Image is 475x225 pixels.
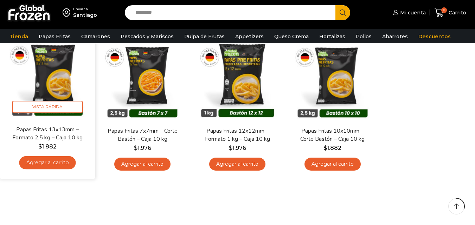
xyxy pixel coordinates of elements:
[232,30,267,43] a: Appetizers
[199,127,275,143] a: Papas Fritas 12x12mm – Formato 1 kg – Caja 10 kg
[229,145,246,151] bdi: 1.976
[379,30,411,43] a: Abarrotes
[447,9,466,16] span: Carrito
[316,30,349,43] a: Hortalizas
[323,145,341,151] bdi: 1.882
[78,30,114,43] a: Camarones
[398,9,426,16] span: Mi cuenta
[114,158,171,171] a: Agregar al carrito: “Papas Fritas 7x7mm - Corte Bastón - Caja 10 kg”
[391,6,426,20] a: Mi cuenta
[304,158,361,171] a: Agregar al carrito: “Papas Fritas 10x10mm - Corte Bastón - Caja 10 kg”
[229,145,232,151] span: $
[9,125,86,142] a: Papas Fritas 13x13mm – Formato 2,5 kg – Caja 10 kg
[433,5,468,21] a: 0 Carrito
[181,30,228,43] a: Pulpa de Frutas
[19,156,76,169] a: Agregar al carrito: “Papas Fritas 13x13mm - Formato 2,5 kg - Caja 10 kg”
[63,7,73,19] img: address-field-icon.svg
[134,145,151,151] bdi: 1.976
[134,145,137,151] span: $
[352,30,375,43] a: Pollos
[335,5,350,20] button: Search button
[73,12,97,19] div: Santiago
[104,127,180,143] a: Papas Fritas 7x7mm – Corte Bastón – Caja 10 kg
[209,158,265,171] a: Agregar al carrito: “Papas Fritas 12x12mm - Formato 1 kg - Caja 10 kg”
[117,30,177,43] a: Pescados y Mariscos
[73,7,97,12] div: Enviar a
[12,101,83,113] span: Vista Rápida
[35,30,74,43] a: Papas Fritas
[323,145,327,151] span: $
[441,7,447,13] span: 0
[271,30,312,43] a: Queso Crema
[38,143,42,150] span: $
[38,143,56,150] bdi: 1.882
[6,30,32,43] a: Tienda
[415,30,454,43] a: Descuentos
[295,127,371,143] a: Papas Fritas 10x10mm – Corte Bastón – Caja 10 kg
